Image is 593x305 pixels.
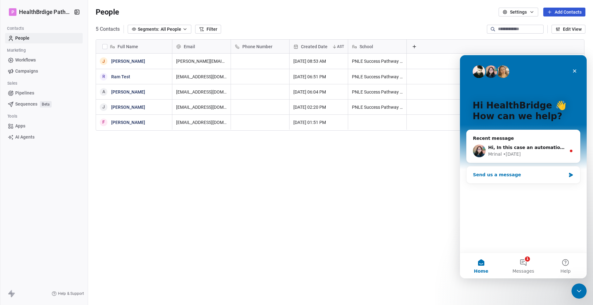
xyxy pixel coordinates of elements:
[102,119,105,126] div: F
[5,55,83,65] a: Workflows
[6,111,120,128] div: Send us a message
[293,58,344,64] span: [DATE] 08:53 AM
[111,105,145,110] a: [PERSON_NAME]
[111,59,145,64] a: [PERSON_NAME]
[52,291,84,296] a: Help & Support
[102,73,105,80] div: R
[102,104,105,110] div: J
[8,7,69,17] button: PHealthBrdige Pathways
[543,8,585,16] button: Add Contacts
[15,57,36,63] span: Workflows
[293,119,344,126] span: [DATE] 01:51 PM
[352,104,403,110] span: PNLE Success Pathway | graduated_from_school:CPU note_use_the_same_email_for_billing_and_course_r...
[4,24,26,33] span: Contacts
[15,68,38,75] span: Campaigns
[111,89,145,94] a: [PERSON_NAME]
[4,112,20,121] span: Tools
[184,43,195,50] span: Email
[15,101,37,107] span: Sequences
[100,214,111,218] span: Help
[5,132,83,142] a: AI Agents
[43,96,61,102] div: • [DATE]
[195,25,221,34] button: Filter
[58,291,84,296] span: Help & Support
[40,101,52,107] span: Beta
[96,7,119,17] span: People
[242,43,272,50] span: Phone Number
[293,104,344,110] span: [DATE] 02:20 PM
[176,119,227,126] span: [EMAIL_ADDRESS][DOMAIN_NAME]
[290,40,348,53] div: Created DateAST
[176,58,227,64] span: [PERSON_NAME][EMAIL_ADDRESS][PERSON_NAME][DOMAIN_NAME]
[499,8,538,16] button: Settings
[352,74,403,80] span: PNLE Success Pathway | graduated_from_school:CPU note_use_the_same_email_for_billing_and_course_r...
[5,88,83,98] a: Pipelines
[4,46,29,55] span: Marketing
[293,74,344,80] span: [DATE] 06:51 PM
[5,121,83,131] a: Apps
[352,89,403,95] span: PNLE Success Pathway | graduated_from_school:cpu note_use_the_same_email_for_billing_and_course_r...
[460,55,587,278] iframe: Intercom live chat
[172,40,231,53] div: Email
[176,74,227,80] span: [EMAIL_ADDRESS][DOMAIN_NAME]
[28,96,42,102] div: Mrinal
[5,99,83,109] a: SequencesBeta
[15,134,35,140] span: AI Agents
[96,54,172,293] div: grid
[552,25,585,34] button: Edit View
[11,9,14,15] span: P
[102,58,105,65] div: J
[111,120,145,125] a: [PERSON_NAME]
[293,89,344,95] span: [DATE] 06:04 PM
[231,40,289,53] div: Phone Number
[13,116,106,123] div: Send us a message
[5,33,83,43] a: People
[4,79,20,88] span: Sales
[109,10,120,22] div: Close
[85,198,127,223] button: Help
[138,26,159,33] span: Segments:
[15,90,34,96] span: Pipelines
[102,88,105,95] div: A
[161,26,181,33] span: All People
[96,25,120,33] span: 5 Contacts
[301,43,328,50] span: Created Date
[42,198,84,223] button: Messages
[5,66,83,76] a: Campaigns
[571,283,587,299] iframe: Intercom live chat
[172,54,588,293] div: grid
[15,35,29,42] span: People
[53,214,74,218] span: Messages
[176,104,227,110] span: [EMAIL_ADDRESS][DOMAIN_NAME]
[15,123,25,129] span: Apps
[352,58,403,64] span: PNLE Success Pathway | graduated_from_school:[GEOGRAPHIC_DATA] note_use_the_same_email_for_billin...
[337,44,344,49] span: AST
[14,214,28,218] span: Home
[360,43,373,50] span: School
[118,43,138,50] span: Full Name
[19,8,72,16] span: HealthBrdige Pathways
[111,74,130,79] a: Ram Test
[176,89,227,95] span: [EMAIL_ADDRESS][DOMAIN_NAME]
[348,40,406,53] div: School
[96,40,172,53] div: Full Name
